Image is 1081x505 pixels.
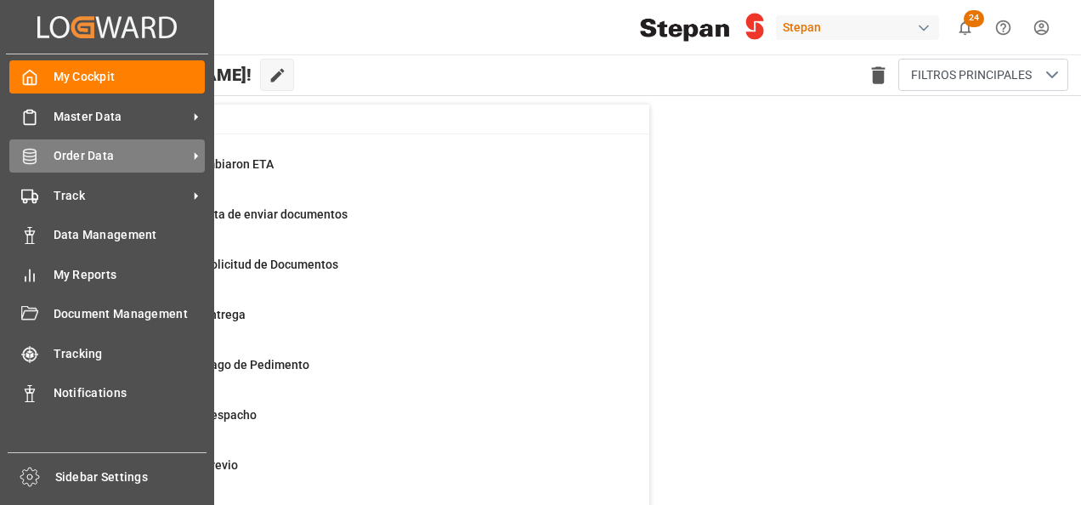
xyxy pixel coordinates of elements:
span: Ordenes para Solicitud de Documentos [128,258,338,271]
span: Document Management [54,305,206,323]
span: 24 [964,10,984,27]
div: Stepan [776,15,939,40]
a: 11Pendiente de DespachoFinal Delivery [86,406,628,442]
span: FILTROS PRINCIPALES [911,66,1032,84]
a: 3Pendiente de Pago de PedimentoFinal Delivery [86,356,628,392]
a: Notifications [9,377,205,410]
span: My Cockpit [54,68,206,86]
a: Tracking [9,337,205,370]
a: Data Management [9,218,205,252]
img: Stepan_Company_logo.svg.png_1713531530.png [640,13,764,43]
span: My Reports [54,266,206,284]
a: My Cockpit [9,60,205,94]
a: Document Management [9,298,205,331]
span: Master Data [54,108,188,126]
a: 0Ordenes que falta de enviar documentosContainer Schema [86,206,628,241]
a: My Reports [9,258,205,291]
span: Ordenes que falta de enviar documentos [128,207,348,221]
button: Stepan [776,11,946,43]
a: 58Ordenes para Solicitud de DocumentosPurchase Orders [86,256,628,292]
a: 50Pendiente de entregaFinal Delivery [86,306,628,342]
span: Data Management [54,226,206,244]
button: Help Center [984,9,1022,47]
span: Tracking [54,345,206,363]
span: Track [54,187,188,205]
span: Sidebar Settings [55,468,207,486]
span: Notifications [54,384,206,402]
a: 641Pendiente de PrevioFinal Delivery [86,457,628,492]
span: Order Data [54,147,188,165]
button: open menu [898,59,1068,91]
button: show 24 new notifications [946,9,984,47]
a: 40Embarques cambiaron ETAContainer Schema [86,156,628,191]
span: Pendiente de Pago de Pedimento [128,358,309,372]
